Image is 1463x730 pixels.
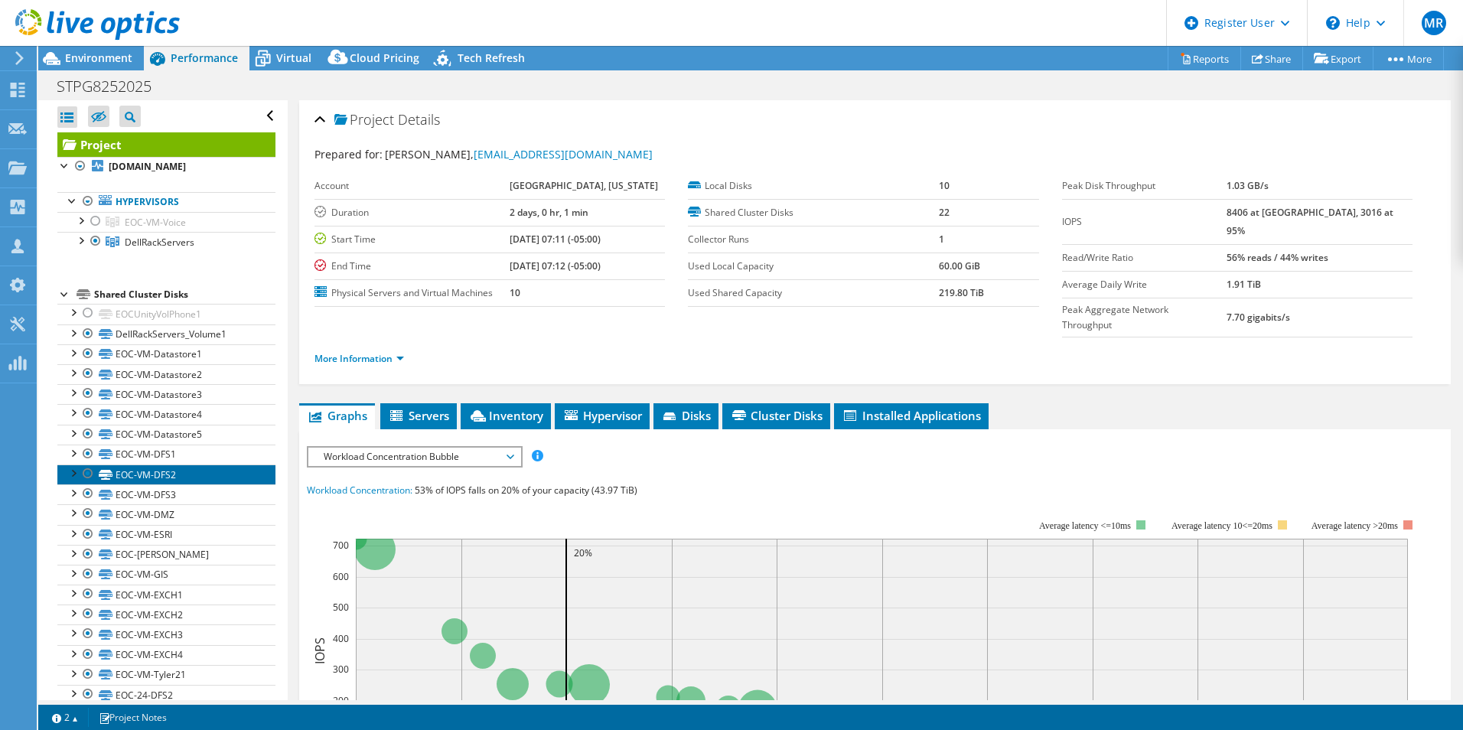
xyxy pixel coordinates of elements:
[939,206,950,219] b: 22
[1039,520,1131,531] tspan: Average latency <=10ms
[57,685,275,705] a: EOC-24-DFS2
[57,425,275,445] a: EOC-VM-Datastore5
[307,408,367,423] span: Graphs
[688,285,939,301] label: Used Shared Capacity
[314,352,404,365] a: More Information
[1227,179,1269,192] b: 1.03 GB/s
[1171,520,1272,531] tspan: Average latency 10<=20ms
[57,232,275,252] a: DellRackServers
[57,545,275,565] a: EOC-[PERSON_NAME]
[57,157,275,177] a: [DOMAIN_NAME]
[57,504,275,524] a: EOC-VM-DMZ
[510,179,658,192] b: [GEOGRAPHIC_DATA], [US_STATE]
[474,147,653,161] a: [EMAIL_ADDRESS][DOMAIN_NAME]
[939,259,980,272] b: 60.00 GiB
[398,110,440,129] span: Details
[314,178,510,194] label: Account
[57,484,275,504] a: EOC-VM-DFS3
[88,708,178,727] a: Project Notes
[1240,47,1303,70] a: Share
[65,51,132,65] span: Environment
[333,632,349,645] text: 400
[939,286,984,299] b: 219.80 TiB
[574,546,592,559] text: 20%
[171,51,238,65] span: Performance
[510,259,601,272] b: [DATE] 07:12 (-05:00)
[1227,311,1290,324] b: 7.70 gigabits/s
[314,205,510,220] label: Duration
[57,192,275,212] a: Hypervisors
[730,408,823,423] span: Cluster Disks
[458,51,525,65] span: Tech Refresh
[1227,206,1393,237] b: 8406 at [GEOGRAPHIC_DATA], 3016 at 95%
[1227,251,1328,264] b: 56% reads / 44% writes
[661,408,711,423] span: Disks
[562,408,642,423] span: Hypervisor
[57,665,275,685] a: EOC-VM-Tyler21
[688,178,939,194] label: Local Disks
[1227,278,1261,291] b: 1.91 TiB
[109,160,186,173] b: [DOMAIN_NAME]
[57,384,275,404] a: EOC-VM-Datastore3
[510,286,520,299] b: 10
[314,147,383,161] label: Prepared for:
[57,324,275,344] a: DellRackServers_Volume1
[1062,250,1227,266] label: Read/Write Ratio
[1168,47,1241,70] a: Reports
[388,408,449,423] span: Servers
[333,570,349,583] text: 600
[57,464,275,484] a: EOC-VM-DFS2
[316,448,513,466] span: Workload Concentration Bubble
[385,147,653,161] span: [PERSON_NAME],
[57,304,275,324] a: EOCUnityVolPhone1
[1062,178,1227,194] label: Peak Disk Throughput
[125,236,194,249] span: DellRackServers
[333,539,349,552] text: 700
[333,601,349,614] text: 500
[1326,16,1340,30] svg: \n
[333,694,349,707] text: 200
[1422,11,1446,35] span: MR
[939,233,944,246] b: 1
[57,132,275,157] a: Project
[57,525,275,545] a: EOC-VM-ESRI
[57,344,275,364] a: EOC-VM-Datastore1
[1373,47,1444,70] a: More
[939,179,950,192] b: 10
[57,605,275,624] a: EOC-VM-EXCH2
[1062,277,1227,292] label: Average Daily Write
[314,259,510,274] label: End Time
[1062,302,1227,333] label: Peak Aggregate Network Throughput
[276,51,311,65] span: Virtual
[57,624,275,644] a: EOC-VM-EXCH3
[350,51,419,65] span: Cloud Pricing
[1302,47,1373,70] a: Export
[334,112,394,128] span: Project
[57,212,275,232] a: EOC-VM-Voice
[688,259,939,274] label: Used Local Capacity
[1311,520,1398,531] text: Average latency >20ms
[333,663,349,676] text: 300
[688,232,939,247] label: Collector Runs
[307,484,412,497] span: Workload Concentration:
[57,364,275,384] a: EOC-VM-Datastore2
[94,285,275,304] div: Shared Cluster Disks
[314,285,510,301] label: Physical Servers and Virtual Machines
[57,445,275,464] a: EOC-VM-DFS1
[510,206,588,219] b: 2 days, 0 hr, 1 min
[57,585,275,605] a: EOC-VM-EXCH1
[468,408,543,423] span: Inventory
[842,408,981,423] span: Installed Applications
[125,216,186,229] span: EOC-VM-Voice
[57,645,275,665] a: EOC-VM-EXCH4
[311,637,328,664] text: IOPS
[510,233,601,246] b: [DATE] 07:11 (-05:00)
[688,205,939,220] label: Shared Cluster Disks
[41,708,89,727] a: 2
[415,484,637,497] span: 53% of IOPS falls on 20% of your capacity (43.97 TiB)
[314,232,510,247] label: Start Time
[1062,214,1227,230] label: IOPS
[57,404,275,424] a: EOC-VM-Datastore4
[50,78,175,95] h1: STPG8252025
[57,565,275,585] a: EOC-VM-GIS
